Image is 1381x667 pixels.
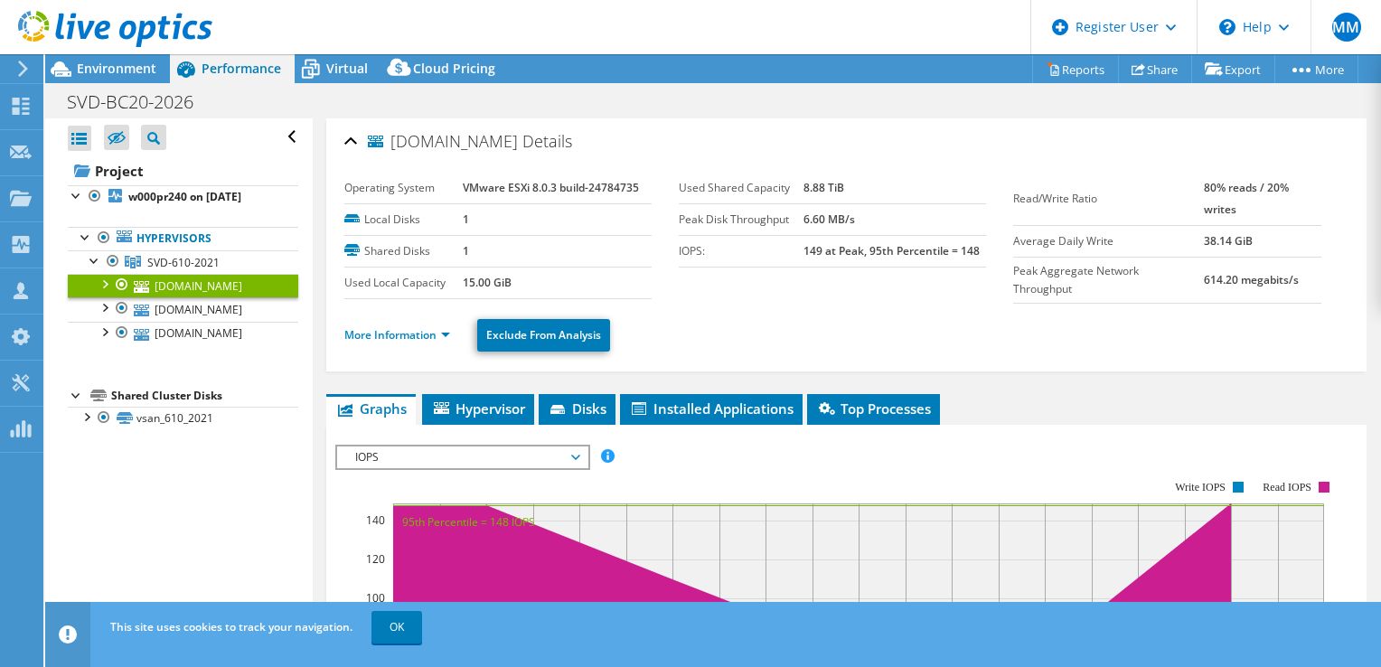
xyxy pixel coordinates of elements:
[68,274,298,297] a: [DOMAIN_NAME]
[326,60,368,77] span: Virtual
[147,255,220,270] span: SVD-610-2021
[413,60,495,77] span: Cloud Pricing
[803,243,980,258] b: 149 at Peak, 95th Percentile = 148
[1263,481,1311,493] text: Read IOPS
[1118,55,1192,83] a: Share
[679,242,803,260] label: IOPS:
[366,590,385,606] text: 100
[1204,272,1299,287] b: 614.20 megabits/s
[1013,262,1204,298] label: Peak Aggregate Network Throughput
[1013,190,1204,208] label: Read/Write Ratio
[463,180,639,195] b: VMware ESXi 8.0.3 build-24784735
[477,319,610,352] a: Exclude From Analysis
[346,446,578,468] span: IOPS
[128,189,241,204] b: w000pr240 on [DATE]
[1175,481,1226,493] text: Write IOPS
[803,180,844,195] b: 8.88 TiB
[803,211,855,227] b: 6.60 MB/s
[679,179,803,197] label: Used Shared Capacity
[679,211,803,229] label: Peak Disk Throughput
[344,327,450,343] a: More Information
[68,156,298,185] a: Project
[68,322,298,345] a: [DOMAIN_NAME]
[368,133,518,151] span: [DOMAIN_NAME]
[68,297,298,321] a: [DOMAIN_NAME]
[344,274,463,292] label: Used Local Capacity
[816,399,931,418] span: Top Processes
[366,551,385,567] text: 120
[366,512,385,528] text: 140
[463,275,512,290] b: 15.00 GiB
[59,92,221,112] h1: SVD-BC20-2026
[548,399,606,418] span: Disks
[68,407,298,430] a: vsan_610_2021
[111,385,298,407] div: Shared Cluster Disks
[68,185,298,209] a: w000pr240 on [DATE]
[371,611,422,644] a: OK
[1219,19,1235,35] svg: \n
[463,211,469,227] b: 1
[202,60,281,77] span: Performance
[1032,55,1119,83] a: Reports
[110,619,352,634] span: This site uses cookies to track your navigation.
[335,399,407,418] span: Graphs
[344,242,463,260] label: Shared Disks
[402,514,535,530] text: 95th Percentile = 148 IOPS
[522,130,572,152] span: Details
[68,250,298,274] a: SVD-610-2021
[1191,55,1275,83] a: Export
[431,399,525,418] span: Hypervisor
[629,399,794,418] span: Installed Applications
[68,227,298,250] a: Hypervisors
[344,179,463,197] label: Operating System
[77,60,156,77] span: Environment
[1204,180,1289,217] b: 80% reads / 20% writes
[1332,13,1361,42] span: MM
[463,243,469,258] b: 1
[344,211,463,229] label: Local Disks
[1274,55,1358,83] a: More
[1013,232,1204,250] label: Average Daily Write
[1204,233,1253,249] b: 38.14 GiB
